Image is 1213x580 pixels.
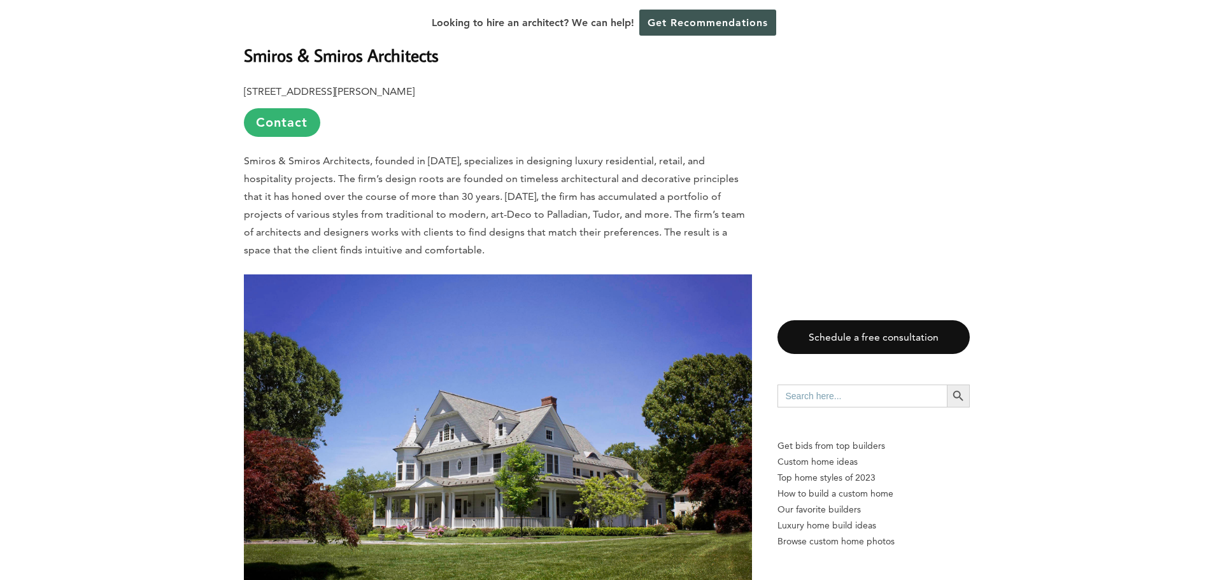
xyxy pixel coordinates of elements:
[968,488,1198,565] iframe: Drift Widget Chat Controller
[244,108,320,137] a: Contact
[639,10,776,36] a: Get Recommendations
[777,518,970,534] a: Luxury home build ideas
[777,486,970,502] a: How to build a custom home
[777,320,970,354] a: Schedule a free consultation
[951,389,965,403] svg: Search
[777,454,970,470] a: Custom home ideas
[777,438,970,454] p: Get bids from top builders
[777,385,947,407] input: Search here...
[244,44,439,66] b: Smiros & Smiros Architects
[777,534,970,549] a: Browse custom home photos
[777,502,970,518] a: Our favorite builders
[244,155,745,256] span: Smiros & Smiros Architects, founded in [DATE], specializes in designing luxury residential, retai...
[777,470,970,486] a: Top home styles of 2023
[244,85,415,97] b: [STREET_ADDRESS][PERSON_NAME]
